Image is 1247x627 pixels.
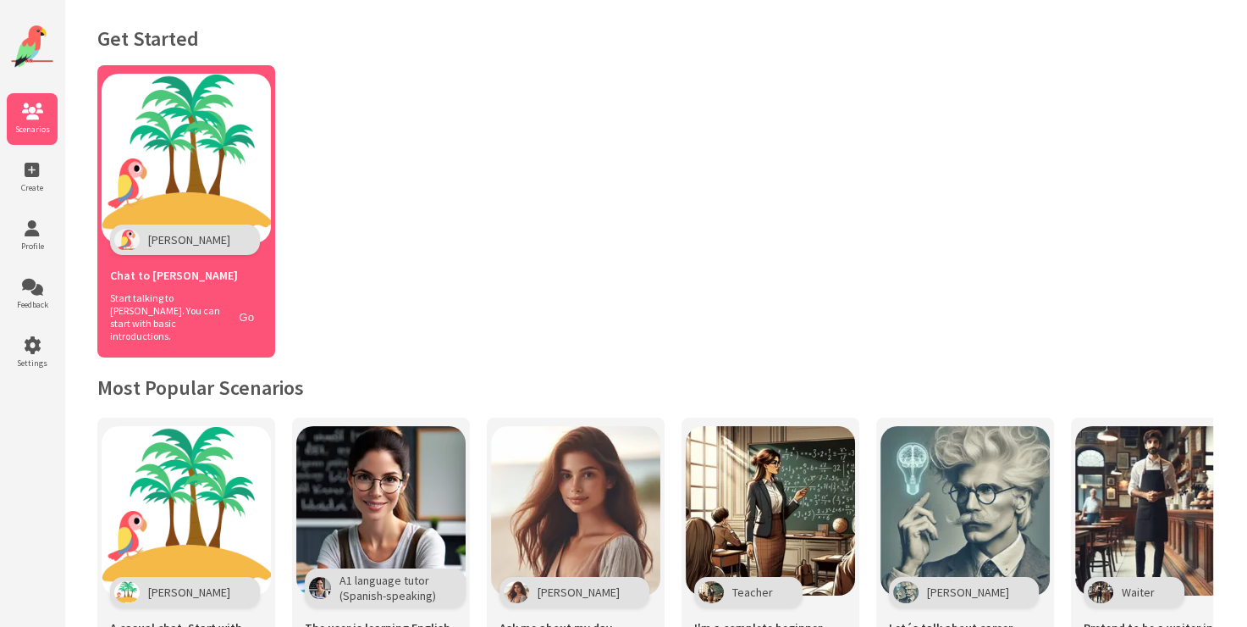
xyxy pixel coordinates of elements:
button: Go [230,305,262,330]
img: Website Logo [11,25,53,68]
span: Create [7,182,58,193]
span: Waiter [1122,585,1155,600]
h2: Most Popular Scenarios [97,375,1213,401]
span: [PERSON_NAME] [148,585,230,600]
img: Character [893,581,919,603]
span: [PERSON_NAME] [927,585,1009,600]
span: Feedback [7,299,58,310]
img: Character [698,581,724,603]
span: [PERSON_NAME] [148,232,230,247]
span: Scenarios [7,124,58,135]
img: Scenario Image [102,426,271,596]
span: Teacher [732,585,773,600]
img: Character [1088,581,1113,603]
span: Start talking to [PERSON_NAME]. You can start with basic introductions. [110,291,222,342]
img: Scenario Image [880,426,1050,596]
span: [PERSON_NAME] [538,585,620,600]
span: Profile [7,241,58,252]
h1: Get Started [97,25,1213,52]
span: Chat to [PERSON_NAME] [110,268,238,283]
img: Polly [114,229,140,251]
img: Character [504,581,529,603]
span: A1 language tutor (Spanish-speaking) [339,573,436,603]
img: Character [114,581,140,603]
img: Scenario Image [686,426,855,596]
img: Scenario Image [1075,426,1244,596]
span: Settings [7,358,58,369]
img: Chat with Polly [102,74,271,243]
img: Scenario Image [296,426,466,596]
img: Scenario Image [491,426,660,596]
img: Character [309,577,331,599]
